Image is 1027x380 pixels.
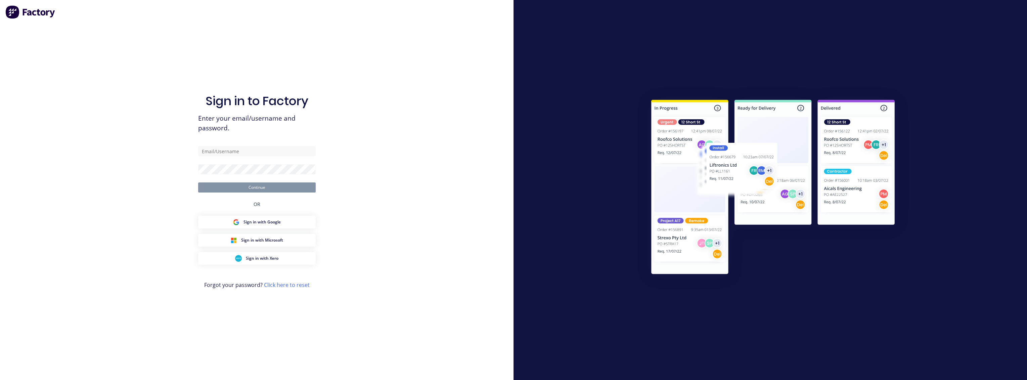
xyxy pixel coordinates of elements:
img: Factory [5,5,56,19]
span: Sign in with Microsoft [241,237,283,243]
h1: Sign in to Factory [206,94,308,108]
img: Microsoft Sign in [230,237,237,244]
button: Google Sign inSign in with Google [198,216,316,228]
span: Sign in with Google [243,219,281,225]
a: Click here to reset [264,281,310,289]
span: Sign in with Xero [246,255,278,261]
button: Continue [198,182,316,193]
img: Xero Sign in [235,255,242,262]
img: Google Sign in [233,219,239,225]
button: Xero Sign inSign in with Xero [198,252,316,265]
button: Microsoft Sign inSign in with Microsoft [198,234,316,247]
img: Sign in [636,86,909,290]
input: Email/Username [198,146,316,156]
span: Enter your email/username and password. [198,114,316,133]
span: Forgot your password? [204,281,310,289]
div: OR [254,193,260,216]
